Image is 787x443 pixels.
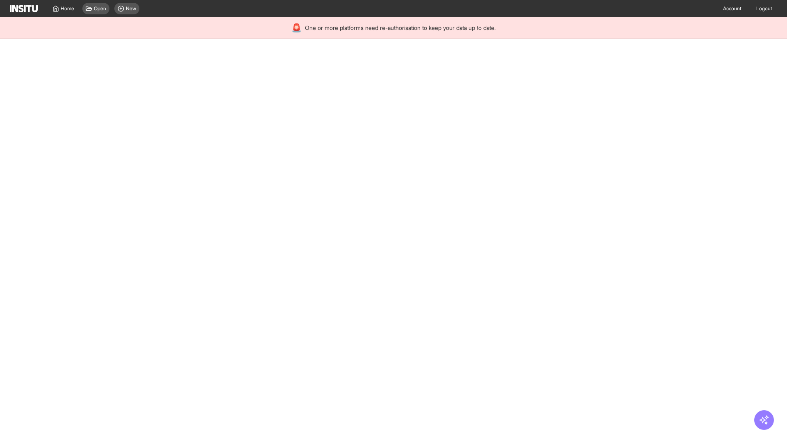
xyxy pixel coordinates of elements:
[94,5,106,12] span: Open
[291,22,302,34] div: 🚨
[10,5,38,12] img: Logo
[305,24,496,32] span: One or more platforms need re-authorisation to keep your data up to date.
[61,5,74,12] span: Home
[126,5,136,12] span: New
